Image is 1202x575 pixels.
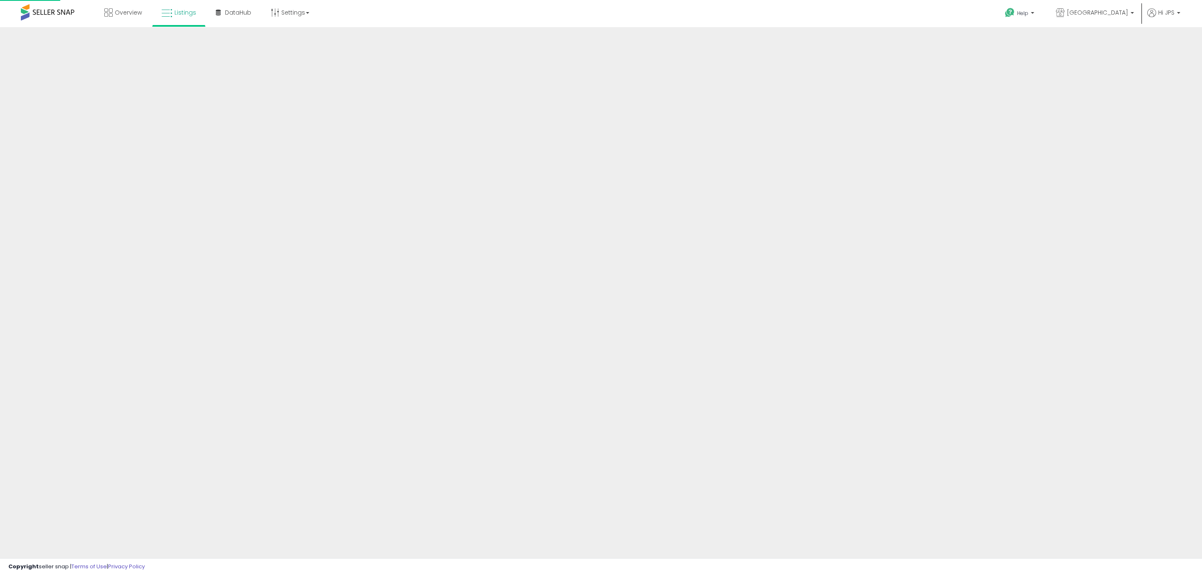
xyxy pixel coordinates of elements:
[1005,8,1015,18] i: Get Help
[174,8,196,17] span: Listings
[1158,8,1174,17] span: Hi JPS
[1147,8,1180,27] a: Hi JPS
[115,8,142,17] span: Overview
[1017,10,1028,17] span: Help
[1067,8,1128,17] span: [GEOGRAPHIC_DATA]
[998,1,1043,27] a: Help
[225,8,251,17] span: DataHub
